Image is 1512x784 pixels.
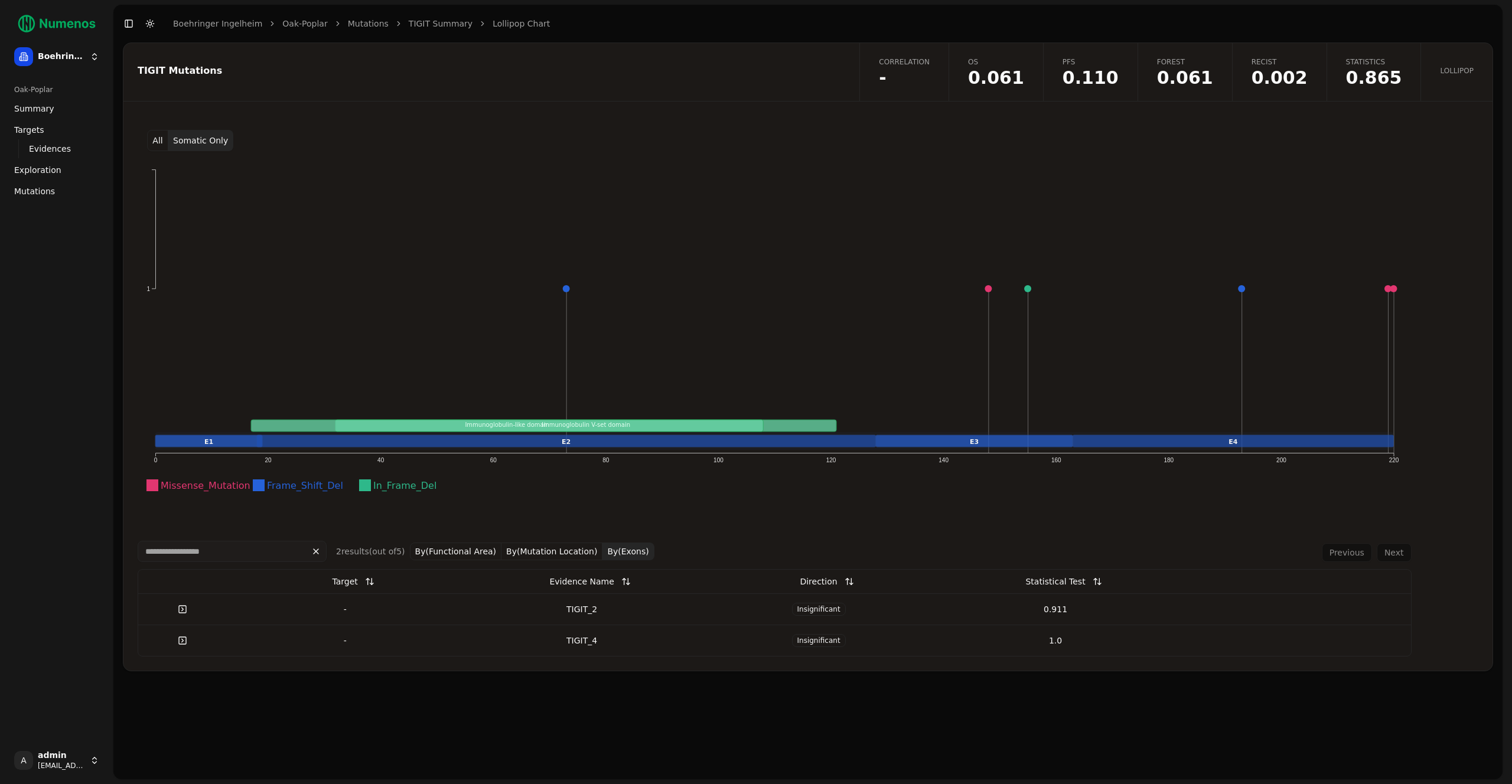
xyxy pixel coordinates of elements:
[542,422,630,428] text: Immunoglobulin V-set domain
[14,751,33,770] span: A
[879,57,930,67] span: Correlation
[38,51,85,62] span: Boehringer Ingelheim
[1420,43,1493,101] a: Lollipop
[267,480,343,492] text: Frame_Shift_Del
[1043,43,1138,101] a: PFS0.110
[1228,438,1238,446] text: E4
[859,43,949,101] a: Correlation-
[1157,69,1213,87] span: 0.061
[939,457,949,463] text: 140
[9,43,104,71] button: Boehringer Ingelheim
[1051,457,1061,463] text: 160
[792,634,846,647] span: Insignificant
[949,43,1043,101] a: OS0.061
[501,543,602,560] button: By(Mutation Location)
[9,182,104,201] a: Mutations
[29,143,71,155] span: Evidences
[792,603,846,616] span: Insignificant
[168,130,233,151] button: Somatic Only
[602,543,654,560] button: By(Exons)
[410,543,502,560] button: By(Functional Area)
[204,438,213,446] text: E1
[14,164,61,176] span: Exploration
[602,457,610,463] text: 80
[336,547,369,556] span: 2 result s
[562,438,571,446] text: E2
[38,750,85,761] span: admin
[468,603,696,615] div: TIGIT_2
[173,18,550,30] nav: breadcrumb
[468,635,696,646] div: TIGIT_4
[1346,69,1402,87] span: 0.865
[968,57,1024,67] span: OS
[1327,43,1421,101] a: Statistics0.865
[713,457,724,463] text: 100
[970,438,979,446] text: E3
[1138,43,1232,101] a: Forest0.061
[14,103,54,115] span: Summary
[142,15,158,32] button: Toggle Dark Mode
[146,286,150,292] text: 1
[1232,43,1327,101] a: Recist0.002
[282,18,327,30] a: Oak-Poplar
[1157,57,1213,67] span: Forest
[826,457,836,463] text: 120
[154,457,158,463] text: 0
[9,746,104,775] button: Aadmin[EMAIL_ADDRESS]
[265,457,272,463] text: 20
[493,18,550,30] a: Lollipop Chart
[1346,57,1402,67] span: Statistics
[377,457,384,463] text: 40
[1389,457,1399,463] text: 220
[1063,69,1119,87] span: 0.110
[14,185,55,197] span: Mutations
[38,761,85,770] span: [EMAIL_ADDRESS]
[1440,66,1474,76] span: Lollipop
[232,635,459,646] div: -
[968,69,1024,87] span: 0.061
[120,15,137,32] button: Toggle Sidebar
[138,66,842,76] div: TIGIT Mutations
[1252,69,1308,87] span: 0.002
[161,480,250,492] text: Missense_Mutation
[9,80,104,99] div: Oak-Poplar
[147,130,168,151] button: All
[942,635,1169,646] div: 1.0
[24,141,90,157] a: Evidences
[369,547,405,556] span: (out of 5 )
[490,457,497,463] text: 60
[942,603,1169,615] div: 0.911
[1164,457,1174,463] text: 180
[9,99,104,118] a: Summary
[333,571,358,592] div: Target
[1063,57,1119,67] span: PFS
[465,422,549,428] text: Immunoglobulin-like domain
[1276,457,1286,463] text: 200
[173,18,262,30] a: Boehringer Ingelheim
[549,571,614,592] div: Evidence Name
[879,69,930,87] span: -
[800,571,837,592] div: Direction
[373,480,436,492] text: In_Frame_Del
[1252,57,1308,67] span: Recist
[232,603,459,615] div: -
[1025,571,1085,592] div: Statistical Test
[9,161,104,179] a: Exploration
[9,9,104,38] img: Numenos
[409,18,472,30] a: TIGIT Summary
[9,120,104,139] a: Targets
[348,18,389,30] a: Mutations
[14,124,44,136] span: Targets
